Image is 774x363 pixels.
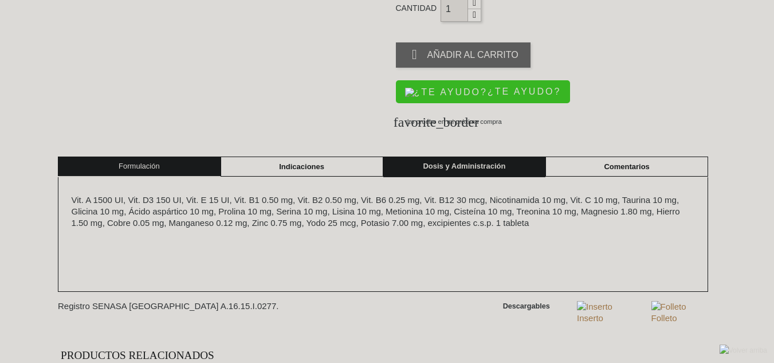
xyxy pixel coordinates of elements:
img: ¿TE AYUDO? [405,88,488,97]
strong: Descargables [503,302,550,310]
iframe: Brevo live chat [6,239,198,357]
button: Añadir al carrito [396,42,531,68]
a: Inserto [577,301,612,323]
i:  [408,49,422,63]
button: ¿TE AYUDO? [396,80,571,103]
a: Comentarios [545,157,708,177]
div: Registro SENASA [GEOGRAPHIC_DATA] A.16.15.I.0277. [49,300,494,312]
img: Inserto [577,301,612,313]
a: Indicaciones [221,157,383,177]
p: Vit. A 1500 UI, Vit. D3 150 UI, Vit. E 15 UI, Vit. B1 0.50 mg, Vit. B2 0.50 mg, Vit. B6 0.25 mg, ... [72,194,695,229]
a: Formulación [58,157,221,176]
img: Volver arriba [720,345,767,356]
a: Folleto [651,301,686,323]
i: favorite_border [394,115,407,129]
a: Dosis y Administración [383,157,546,177]
label: Cantidad [396,2,437,14]
span: Lo pruebo en mi próxima compra [394,118,502,125]
img: Folleto [651,301,686,313]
